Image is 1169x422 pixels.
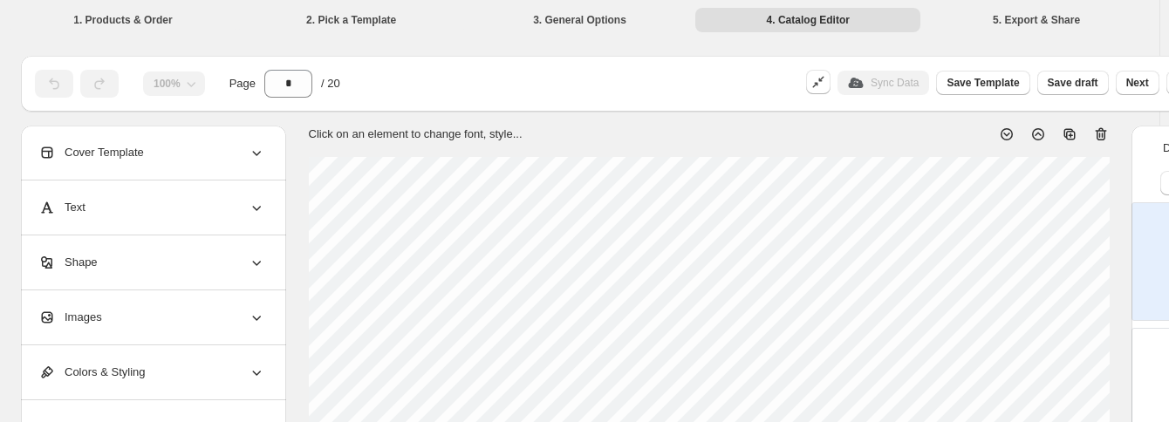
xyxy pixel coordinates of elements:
[947,76,1019,90] span: Save Template
[1126,76,1149,90] span: Next
[38,199,85,216] span: Text
[229,75,256,92] span: Page
[1116,71,1159,95] button: Next
[309,126,523,143] p: Click on an element to change font, style...
[38,254,98,271] span: Shape
[1048,76,1098,90] span: Save draft
[38,364,145,381] span: Colors & Styling
[936,71,1029,95] button: Save Template
[38,309,102,326] span: Images
[1037,71,1109,95] button: Save draft
[321,75,340,92] span: / 20
[38,144,144,161] span: Cover Template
